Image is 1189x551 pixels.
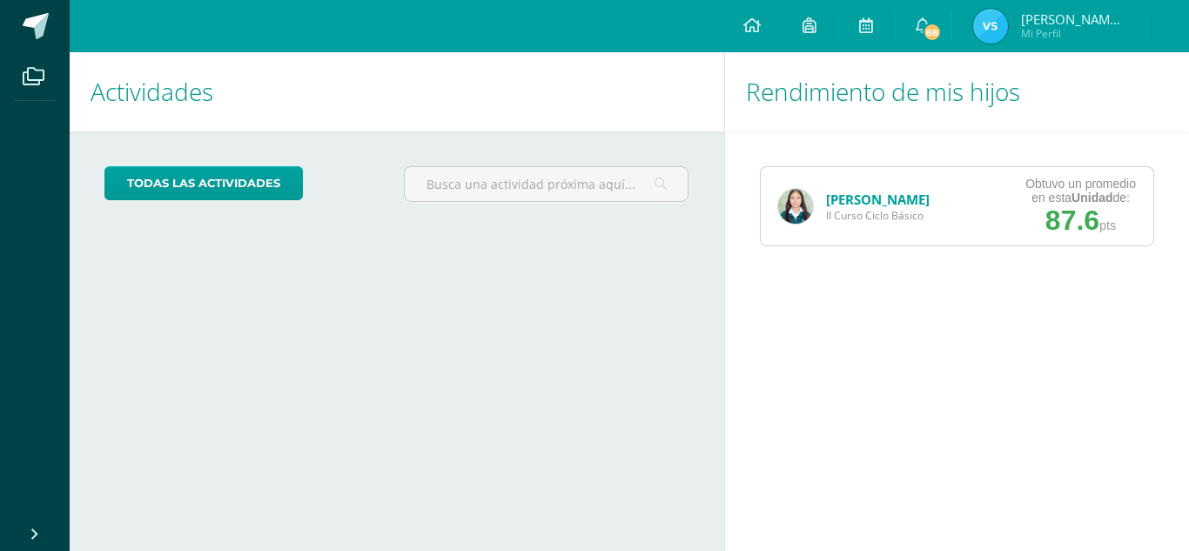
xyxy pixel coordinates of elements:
span: pts [1099,218,1116,232]
img: 88e6488dbb57171ecd1ce3f4fc407ba6.png [778,189,813,224]
span: 88 [923,23,942,42]
span: [PERSON_NAME][US_STATE] [1021,10,1125,28]
span: 87.6 [1045,205,1099,236]
a: [PERSON_NAME] [826,191,930,208]
img: 9ac376e517150ea7a947938ae8e8916a.png [973,9,1008,44]
a: todas las Actividades [104,166,303,200]
span: II Curso Ciclo Básico [826,208,930,223]
span: Mi Perfil [1021,26,1125,41]
h1: Rendimiento de mis hijos [746,52,1169,131]
div: Obtuvo un promedio en esta de: [1025,177,1136,205]
h1: Actividades [91,52,703,131]
input: Busca una actividad próxima aquí... [405,167,689,201]
strong: Unidad [1071,191,1112,205]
